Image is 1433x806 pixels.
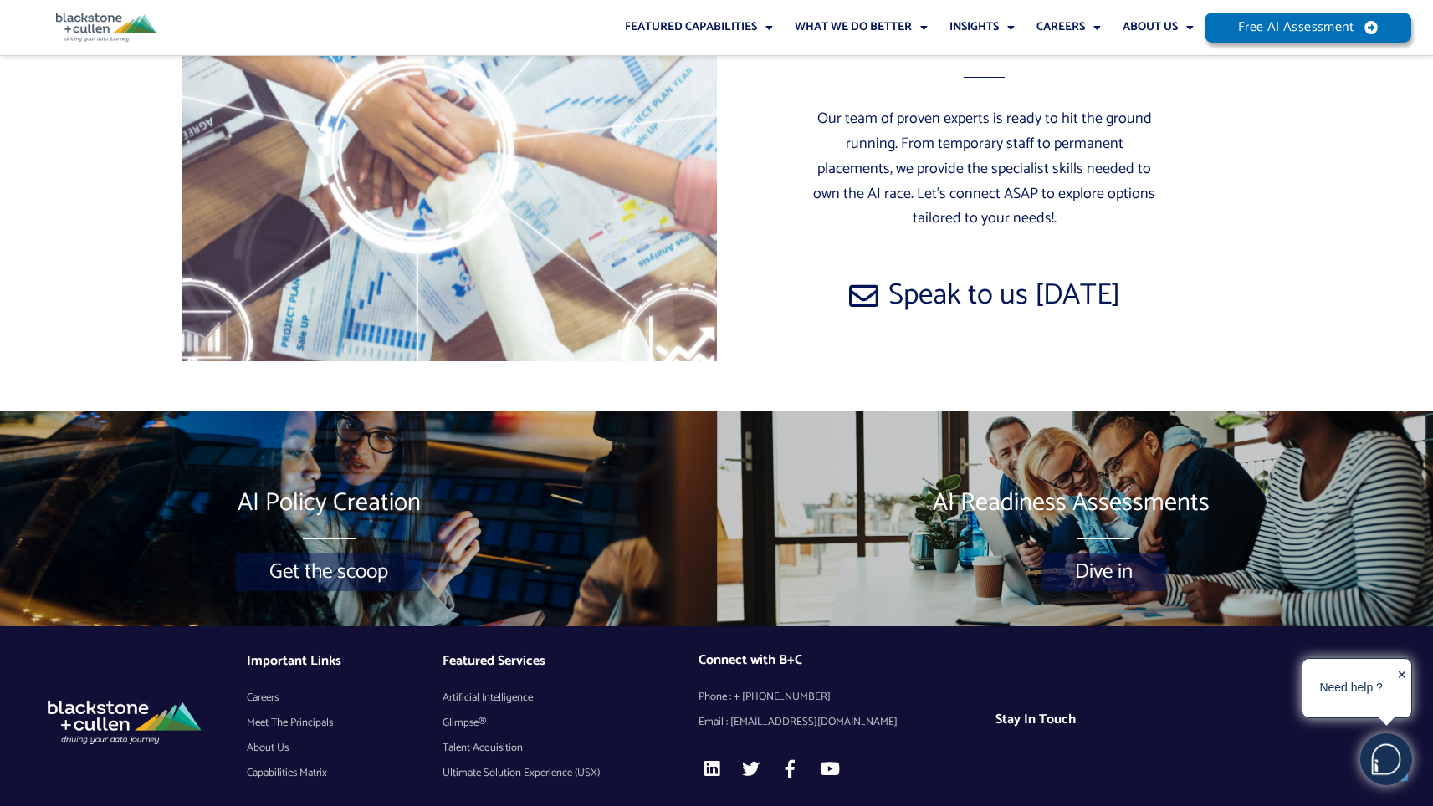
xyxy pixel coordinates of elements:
span: Phone : + [PHONE_NUMBER] [699,685,831,710]
a: Capabilities Matrix [247,761,442,786]
span: Get the scoop [269,562,388,583]
h4: Connect with B+C [699,652,995,668]
p: Our team of proven experts is ready to hit the ground running. From temporary staff to permanent ... [809,107,1160,232]
a: Meet The Principals [247,711,442,736]
img: AI consulting services [42,694,206,748]
a: Speak to us [DATE] [816,273,1154,319]
a: Ultimate Solution Experience (USX) [443,761,699,786]
span: Meet The Principals [247,711,333,736]
span: Capabilities Matrix [247,761,327,786]
span: Artificial Intelligence [443,686,533,711]
h4: Stay In Touch [995,712,1258,727]
a: AI Readiness Assessments [899,482,1243,524]
a: Careers [247,686,442,711]
span: Talent Acquisition [443,736,523,761]
span: Glimpse® [443,711,486,736]
a: Free AI Assessment [1205,13,1412,43]
span: AI Readiness Assessments [933,491,1210,516]
span: Email : [EMAIL_ADDRESS][DOMAIN_NAME] [699,710,898,735]
h4: Featured Services [443,653,699,669]
span: Dive in [1075,562,1133,583]
a: AI Policy Creation [204,482,454,524]
a: Artificial Intelligence [443,686,699,711]
span: Careers [247,686,279,711]
img: users%2F5SSOSaKfQqXq3cFEnIZRYMEs4ra2%2Fmedia%2Fimages%2F-Bulle%20blanche%20sans%20fond%20%2B%20ma... [1361,734,1411,784]
a: Glimpse® [443,711,699,736]
div: Need help ? [1305,661,1397,715]
a: Dive in [1041,553,1166,591]
span: AI Policy Creation [238,491,421,516]
span: About Us [247,736,289,761]
a: About Us [247,736,442,761]
span: Speak to us [DATE] [888,281,1120,310]
h4: Important Links [247,653,442,669]
a: Talent Acquisition [443,736,699,761]
span: Ultimate Solution Experience (USX) [443,761,600,786]
a: Get the scoop [236,553,422,591]
div: ✕ [1397,663,1407,715]
span: Free AI Assessment [1238,21,1354,34]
